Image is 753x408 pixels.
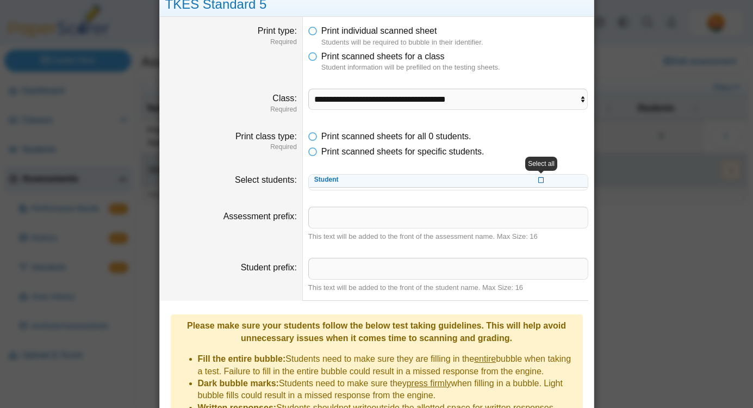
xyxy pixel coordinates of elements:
[258,26,297,35] label: Print type
[308,232,588,242] div: This text will be added to the front of the assessment name. Max Size: 16
[321,147,484,156] span: Print scanned sheets for specific students.
[198,378,577,402] li: Students need to make sure they when filling in a bubble. Light bubble fills could result in a mi...
[165,105,297,114] dfn: Required
[165,143,297,152] dfn: Required
[198,354,286,363] b: Fill the entire bubble:
[321,26,437,35] span: Print individual scanned sheet
[198,353,577,378] li: Students need to make sure they are filling in the bubble when taking a test. Failure to fill in ...
[165,38,297,47] dfn: Required
[223,212,297,221] label: Assessment prefix
[309,172,495,188] th: Student
[321,52,445,61] span: Print scanned sheets for a class
[474,354,496,363] u: entire
[187,321,566,342] b: Please make sure your students follow the below test taking guidelines. This will help avoid unne...
[407,379,451,388] u: press firmly
[235,175,297,184] label: Select students
[525,157,557,171] div: Select all
[308,283,588,293] div: This text will be added to the front of the student name. Max Size: 16
[235,132,297,141] label: Print class type
[241,263,297,272] label: Student prefix
[272,94,296,103] label: Class
[198,379,279,388] b: Dark bubble marks:
[321,132,471,141] span: Print scanned sheets for all 0 students.
[321,38,588,47] dfn: Students will be required to bubble in their identifier.
[321,63,588,72] dfn: Student information will be prefilled on the testing sheets.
